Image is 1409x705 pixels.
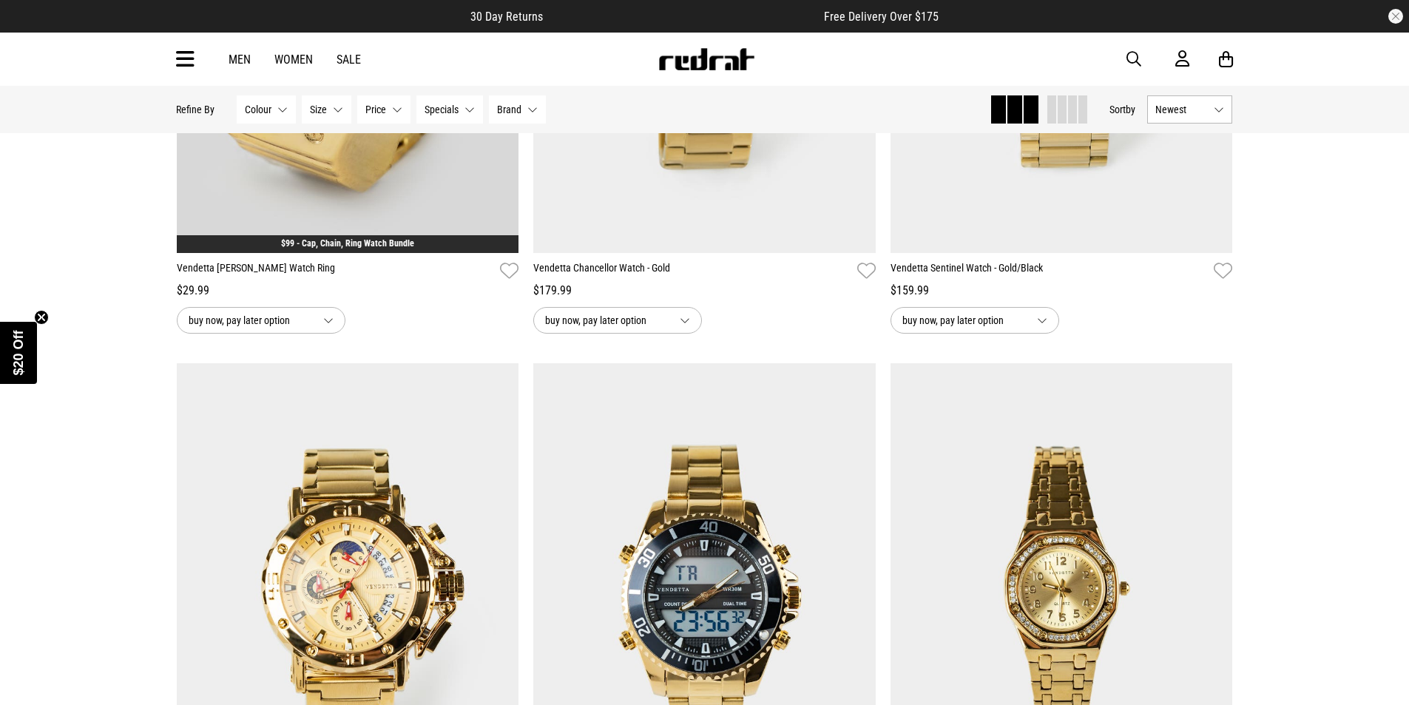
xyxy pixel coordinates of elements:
span: Price [366,104,387,115]
a: Women [274,53,313,67]
a: Men [229,53,251,67]
span: $20 Off [11,330,26,375]
p: Refine By [177,104,215,115]
button: Close teaser [34,310,49,325]
div: $179.99 [533,282,876,300]
button: Sortby [1110,101,1136,118]
div: $159.99 [891,282,1233,300]
a: Vendetta Sentinel Watch - Gold/Black [891,260,1209,282]
span: Colour [246,104,272,115]
button: buy now, pay later option [533,307,702,334]
button: Brand [490,95,547,124]
iframe: Customer reviews powered by Trustpilot [572,9,794,24]
button: buy now, pay later option [177,307,345,334]
button: Newest [1148,95,1233,124]
button: Specials [417,95,484,124]
div: $29.99 [177,282,519,300]
span: Free Delivery Over $175 [824,10,939,24]
span: buy now, pay later option [902,311,1025,329]
button: Price [358,95,411,124]
span: Brand [498,104,522,115]
span: by [1126,104,1136,115]
button: Colour [237,95,297,124]
a: Vendetta [PERSON_NAME] Watch Ring [177,260,495,282]
span: Specials [425,104,459,115]
button: Open LiveChat chat widget [12,6,56,50]
a: $99 - Cap, Chain, Ring Watch Bundle [281,238,414,249]
button: Size [303,95,352,124]
img: Redrat logo [658,48,755,70]
a: Sale [337,53,361,67]
span: Newest [1156,104,1209,115]
span: buy now, pay later option [545,311,668,329]
span: 30 Day Returns [470,10,543,24]
span: buy now, pay later option [189,311,311,329]
a: Vendetta Chancellor Watch - Gold [533,260,851,282]
button: buy now, pay later option [891,307,1059,334]
span: Size [311,104,328,115]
